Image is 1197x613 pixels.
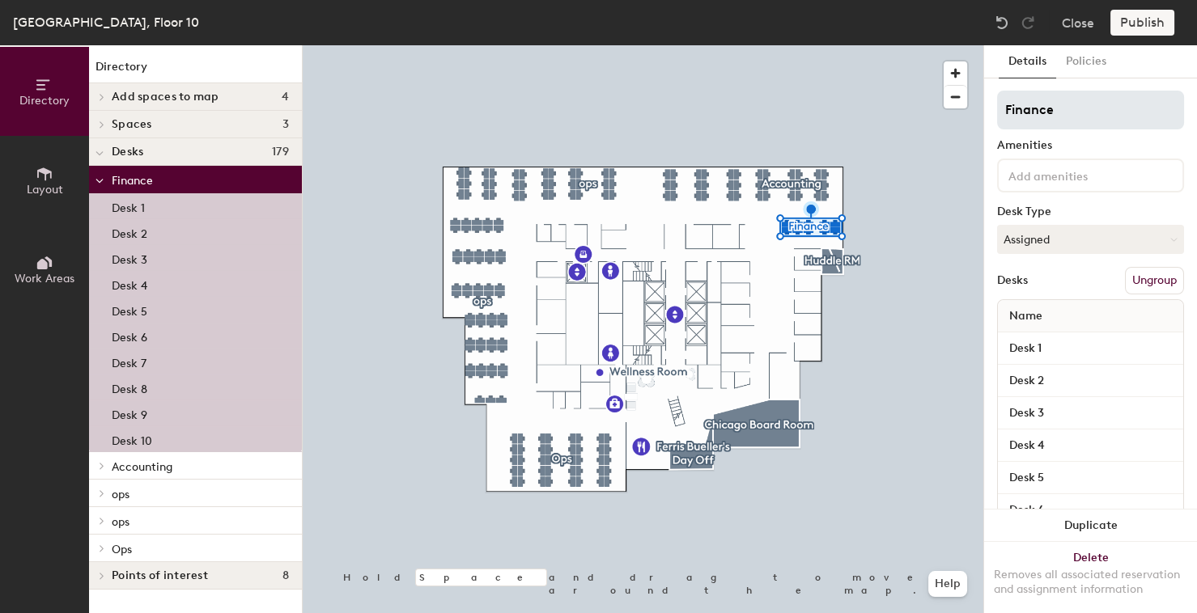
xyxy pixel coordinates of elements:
[112,174,153,188] span: Finance
[1001,499,1180,522] input: Unnamed desk
[13,12,199,32] div: [GEOGRAPHIC_DATA], Floor 10
[112,118,152,131] span: Spaces
[999,45,1056,78] button: Details
[1005,165,1151,184] input: Add amenities
[984,509,1197,542] button: Duplicate
[27,183,63,197] span: Layout
[997,225,1184,254] button: Assigned
[1062,10,1094,36] button: Close
[1020,15,1036,31] img: Redo
[1001,302,1051,331] span: Name
[112,146,143,159] span: Desks
[1001,370,1180,392] input: Unnamed desk
[112,543,132,556] span: Ops
[112,352,146,370] p: Desk 7
[997,139,1184,152] div: Amenities
[282,569,289,582] span: 8
[282,91,289,104] span: 4
[112,404,147,422] p: Desk 9
[994,568,1187,597] div: Removes all associated reservation and assignment information
[1001,467,1180,489] input: Unnamed desk
[997,274,1028,287] div: Desks
[112,274,147,293] p: Desk 4
[112,569,208,582] span: Points of interest
[15,272,74,285] span: Work Areas
[112,378,147,396] p: Desk 8
[997,205,1184,218] div: Desk Type
[112,248,147,267] p: Desk 3
[19,94,70,108] span: Directory
[1001,402,1180,425] input: Unnamed desk
[112,222,147,241] p: Desk 2
[984,542,1197,613] button: DeleteRemoves all associated reservation and assignment information
[272,146,289,159] span: 179
[112,300,147,319] p: Desk 5
[112,197,145,215] p: Desk 1
[112,460,172,474] span: Accounting
[928,571,967,597] button: Help
[112,91,219,104] span: Add spaces to map
[1001,434,1180,457] input: Unnamed desk
[112,429,152,448] p: Desk 10
[112,515,129,529] span: ops
[1001,337,1180,360] input: Unnamed desk
[112,326,147,345] p: Desk 6
[89,58,302,83] h1: Directory
[1056,45,1116,78] button: Policies
[994,15,1010,31] img: Undo
[1125,267,1184,294] button: Ungroup
[282,118,289,131] span: 3
[112,488,129,501] span: ops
